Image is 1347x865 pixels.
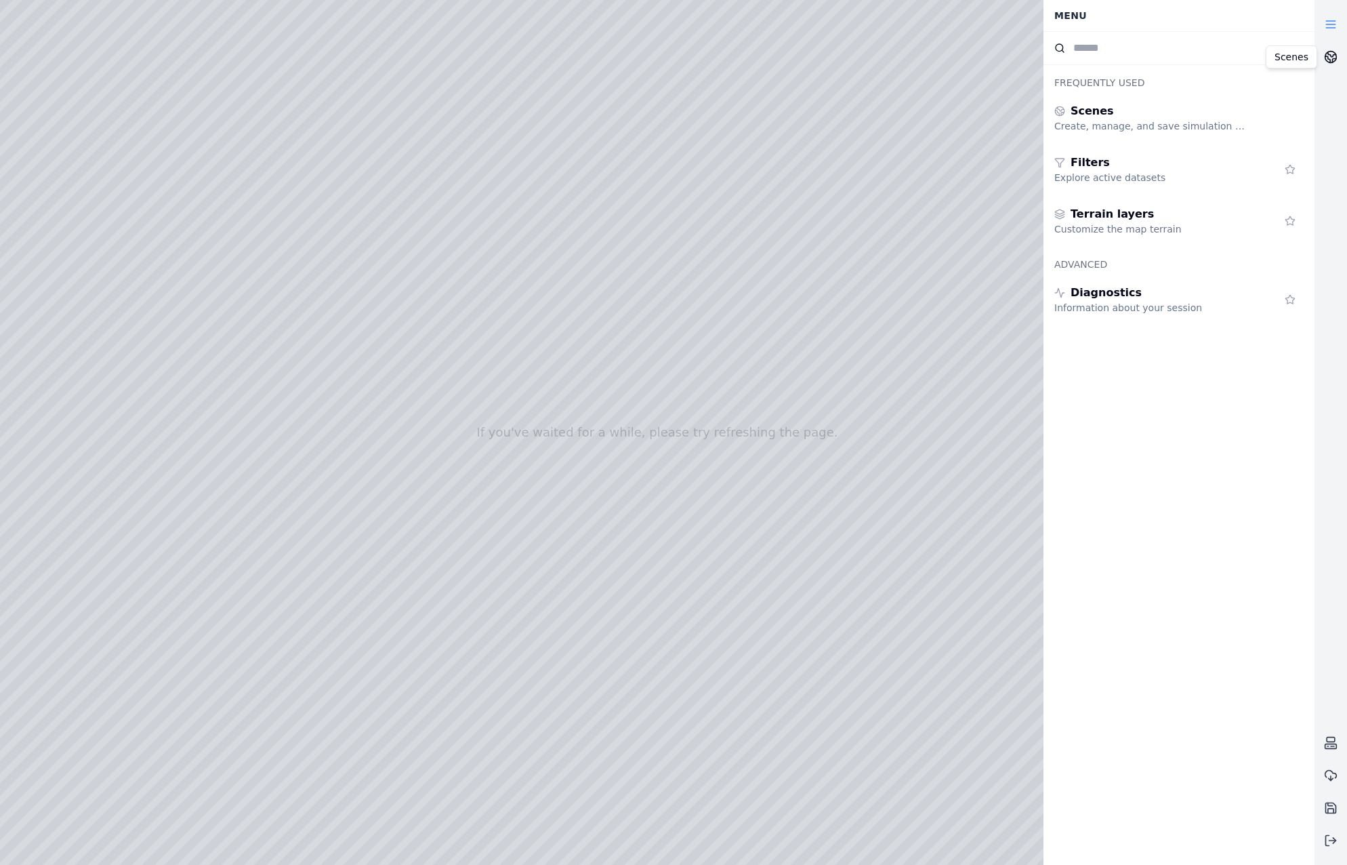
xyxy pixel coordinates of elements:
div: Customize the map terrain [1054,222,1249,236]
div: Menu [1046,3,1312,28]
span: Scenes [1071,103,1114,119]
span: Filters [1071,155,1110,171]
div: Advanced [1043,247,1314,274]
p: Scenes [1275,50,1308,64]
span: Diagnostics [1071,285,1142,301]
div: Information about your session [1054,301,1249,315]
span: Terrain layers [1071,206,1154,222]
div: Frequently Used [1043,65,1314,92]
div: Explore active datasets [1054,171,1249,184]
div: Create, manage, and save simulation scenes [1054,119,1249,133]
